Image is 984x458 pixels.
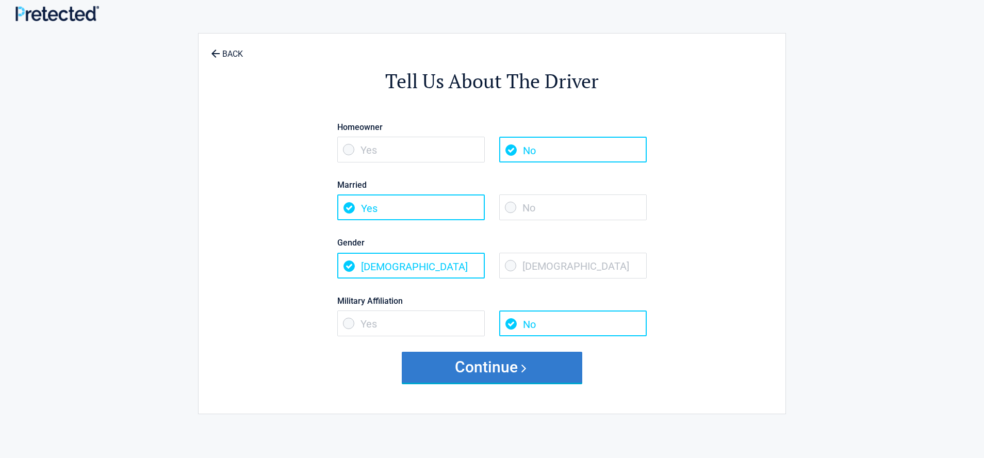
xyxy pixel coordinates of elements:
span: Yes [337,137,485,162]
span: Yes [337,310,485,336]
button: Continue [402,352,582,383]
label: Homeowner [337,120,647,134]
span: [DEMOGRAPHIC_DATA] [499,253,647,279]
span: Yes [337,194,485,220]
a: BACK [209,40,245,58]
span: [DEMOGRAPHIC_DATA] [337,253,485,279]
img: Main Logo [15,6,99,21]
span: No [499,194,647,220]
h2: Tell Us About The Driver [255,68,729,94]
span: No [499,137,647,162]
label: Married [337,178,647,192]
label: Military Affiliation [337,294,647,308]
label: Gender [337,236,647,250]
span: No [499,310,647,336]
